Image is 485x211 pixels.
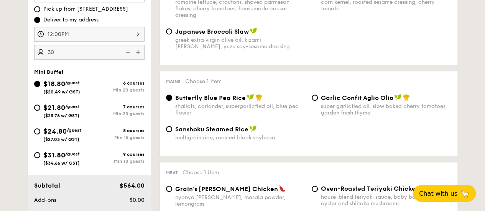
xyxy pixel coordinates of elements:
div: shallots, coriander, supergarlicfied oil, blue pea flower [175,103,306,116]
img: icon-chef-hat.a58ddaea.svg [403,94,410,101]
div: 7 courses [89,104,145,110]
span: Grain's [PERSON_NAME] Chicken [175,185,278,193]
img: icon-vegan.f8ff3823.svg [247,94,254,101]
div: greek extra virgin olive oil, kizami [PERSON_NAME], yuzu soy-sesame dressing [175,37,306,50]
input: Japanese Broccoli Slawgreek extra virgin olive oil, kizami [PERSON_NAME], yuzu soy-sesame dressing [166,28,172,34]
span: Deliver to my address [43,16,99,24]
div: 8 courses [89,128,145,133]
span: Choose 1 item [185,78,222,85]
span: Add-ons [34,197,56,203]
span: /guest [65,80,80,85]
div: Min 10 guests [89,159,145,164]
span: Mains [166,79,181,84]
input: $21.80/guest($23.76 w/ GST)7 coursesMin 20 guests [34,105,40,111]
span: /guest [67,128,81,133]
span: ($34.66 w/ GST) [43,160,80,166]
img: icon-add.58712e84.svg [133,45,145,59]
input: Event time [34,27,145,42]
span: /guest [65,104,80,109]
img: icon-vegan.f8ff3823.svg [394,94,402,101]
input: Sanshoku Steamed Ricemultigrain rice, roasted black soybean [166,126,172,132]
input: $24.80/guest($27.03 w/ GST)8 coursesMin 15 guests [34,128,40,134]
span: $0.00 [129,197,144,203]
span: Sanshoku Steamed Rice [175,126,248,133]
img: icon-reduce.1d2dbef1.svg [122,45,133,59]
span: $31.80 [43,151,65,159]
div: house-blend teriyaki sauce, baby bok choy, king oyster and shiitake mushrooms [321,194,451,207]
span: Meat [166,170,178,175]
input: Oven-Roasted Teriyaki Chickenhouse-blend teriyaki sauce, baby bok choy, king oyster and shiitake ... [312,186,318,192]
input: Garlic Confit Aglio Oliosuper garlicfied oil, slow baked cherry tomatoes, garden fresh thyme [312,95,318,101]
span: Choose 1 item [182,169,219,176]
span: ($27.03 w/ GST) [43,137,79,142]
span: $564.00 [119,182,144,189]
img: icon-vegan.f8ff3823.svg [249,125,257,132]
span: $21.80 [43,103,65,112]
img: icon-vegan.f8ff3823.svg [250,28,257,34]
span: Butterfly Blue Pea Rice [175,94,246,101]
span: $18.80 [43,80,65,88]
span: Japanese Broccoli Slaw [175,28,249,35]
input: $18.80/guest($20.49 w/ GST)6 coursesMin 20 guests [34,81,40,87]
img: icon-chef-hat.a58ddaea.svg [255,94,262,101]
div: Min 20 guests [89,111,145,116]
input: $31.80/guest($34.66 w/ GST)9 coursesMin 10 guests [34,152,40,158]
input: Pick up from [STREET_ADDRESS] [34,6,40,12]
div: super garlicfied oil, slow baked cherry tomatoes, garden fresh thyme [321,103,451,116]
input: Butterfly Blue Pea Riceshallots, coriander, supergarlicfied oil, blue pea flower [166,95,172,101]
img: icon-spicy.37a8142b.svg [279,185,286,192]
span: Pick up from [STREET_ADDRESS] [43,5,128,13]
div: Min 15 guests [89,135,145,140]
div: multigrain rice, roasted black soybean [175,134,306,141]
span: Garlic Confit Aglio Olio [321,94,393,101]
span: /guest [65,151,80,157]
div: nyonya [PERSON_NAME], masala powder, lemongrass [175,194,306,207]
div: Min 20 guests [89,87,145,93]
span: ($23.76 w/ GST) [43,113,79,118]
input: Deliver to my address [34,17,40,23]
span: ($20.49 w/ GST) [43,89,80,95]
span: 🦙 [460,189,470,198]
span: Mini Buffet [34,69,64,75]
div: 9 courses [89,152,145,157]
div: 6 courses [89,80,145,86]
span: $24.80 [43,127,67,136]
span: Subtotal [34,182,60,189]
span: Chat with us [419,190,457,197]
button: Chat with us🦙 [413,185,476,202]
span: Oven-Roasted Teriyaki Chicken [321,185,419,192]
input: Grain's [PERSON_NAME] Chickennyonya [PERSON_NAME], masala powder, lemongrass [166,186,172,192]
